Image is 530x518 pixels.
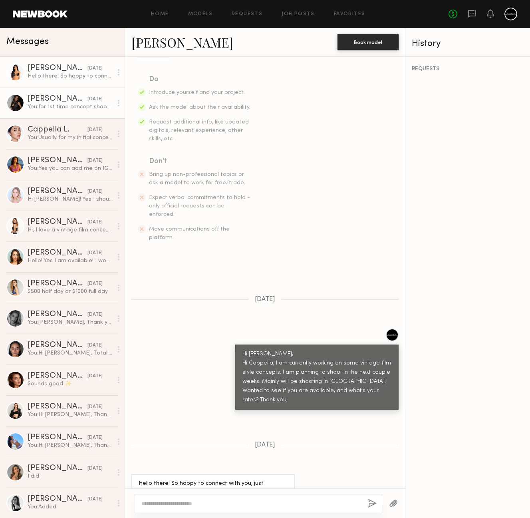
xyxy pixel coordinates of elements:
[149,90,245,95] span: Introduce yourself and your project.
[28,380,113,388] div: Sounds good ✨
[28,503,113,511] div: You: Added
[87,249,103,257] div: [DATE]
[87,311,103,319] div: [DATE]
[28,195,113,203] div: Hi [PERSON_NAME]! Yes I should be available within the next few weeks. My rate is usually around ...
[87,126,103,134] div: [DATE]
[28,319,113,326] div: You: [PERSON_NAME], Thank you for getting back to me, we just finished our shoot [DATE] (7/24). B...
[28,218,87,226] div: [PERSON_NAME]
[28,288,113,295] div: $500 half day or $1000 full day
[334,12,365,17] a: Favorites
[412,39,524,48] div: History
[28,257,113,265] div: Hello! Yes I am available! I would love to work & love this idea! My rate is usually $75/hr. 4 hr...
[87,373,103,380] div: [DATE]
[149,74,251,85] div: Do
[242,350,391,405] div: Hi [PERSON_NAME], Hi Cappella, I am currently working on some vintage film style concepts. I am p...
[139,479,288,507] div: Hello there! So happy to connect with you, just followed you on IG - would love to discuss your v...
[28,311,87,319] div: [PERSON_NAME]
[87,403,103,411] div: [DATE]
[28,134,113,141] div: You: Usually for my initial concept shoots only takes about 2 hours or so. Especially with models...
[28,187,87,195] div: [PERSON_NAME]
[28,434,87,442] div: [PERSON_NAME]
[87,280,103,288] div: [DATE]
[87,219,103,226] div: [DATE]
[87,465,103,472] div: [DATE]
[87,188,103,195] div: [DATE]
[87,496,103,503] div: [DATE]
[87,434,103,442] div: [DATE]
[87,342,103,349] div: [DATE]
[28,341,87,349] div: [PERSON_NAME]
[188,12,212,17] a: Models
[255,442,275,448] span: [DATE]
[28,464,87,472] div: [PERSON_NAME]
[28,472,113,480] div: I did
[412,66,524,72] div: REQUESTS
[149,120,249,141] span: Request additional info, like updated digitals, relevant experience, other skills, etc.
[87,157,103,165] div: [DATE]
[28,411,113,418] div: You: Hi [PERSON_NAME], Thank you for the reply. We actually had our shoot [DATE]. Let's keep in t...
[151,12,169,17] a: Home
[337,34,399,50] button: Book model
[87,65,103,72] div: [DATE]
[337,38,399,45] a: Book model
[131,34,233,51] a: [PERSON_NAME]
[6,37,49,46] span: Messages
[255,296,275,303] span: [DATE]
[28,72,113,80] div: Hello there! So happy to connect with you, just followed you on IG - would love to discuss your v...
[282,12,315,17] a: Job Posts
[28,157,87,165] div: [PERSON_NAME]
[149,156,251,167] div: Don’t
[149,195,250,217] span: Expect verbal commitments to hold - only official requests can be enforced.
[28,349,113,357] div: You: Hi [PERSON_NAME], Totally! Let's plan another shoot together? You can add me on IG, Ki_produ...
[28,249,87,257] div: [PERSON_NAME]
[87,96,103,103] div: [DATE]
[149,227,230,240] span: Move communications off the platform.
[232,12,262,17] a: Requests
[149,172,245,185] span: Bring up non-professional topics or ask a model to work for free/trade.
[28,495,87,503] div: [PERSON_NAME]
[28,280,87,288] div: [PERSON_NAME]
[28,126,87,134] div: Cappella L.
[28,442,113,449] div: You: Hi [PERSON_NAME], Thank you for the update. Let's keep in touch for any future shoots. We ha...
[28,103,113,111] div: You: for 1st time concept shoot, I usually try keep it around 2 to 3 hours.
[28,64,87,72] div: [PERSON_NAME]
[28,165,113,172] div: You: Yes you can add me on IG, Ki_production. I have some of my work on there, but not kept up to...
[28,95,87,103] div: [PERSON_NAME]
[28,403,87,411] div: [PERSON_NAME]
[28,372,87,380] div: [PERSON_NAME]
[28,226,113,234] div: Hi, I love a vintage film concept. I’m available between [DATE]-[DATE] then have availability mid...
[149,105,250,110] span: Ask the model about their availability.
